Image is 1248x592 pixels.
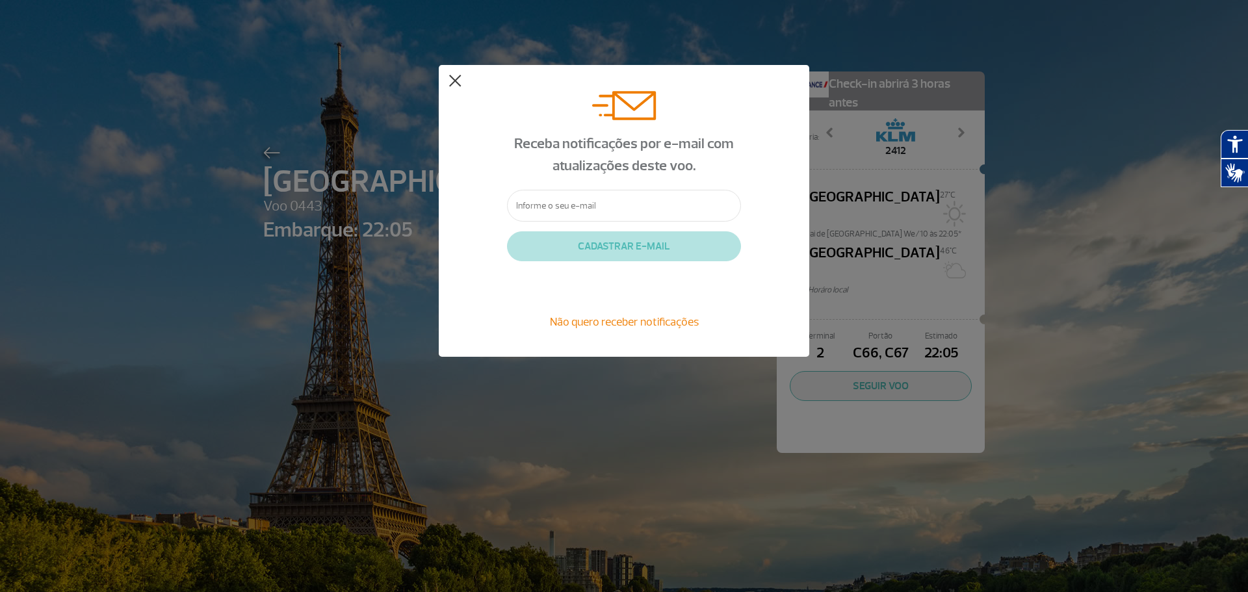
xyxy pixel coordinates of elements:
div: Plugin de acessibilidade da Hand Talk. [1221,130,1248,187]
input: Informe o seu e-mail [507,190,741,222]
button: CADASTRAR E-MAIL [507,231,741,261]
span: Receba notificações por e-mail com atualizações deste voo. [514,135,734,175]
button: Abrir tradutor de língua de sinais. [1221,159,1248,187]
button: Abrir recursos assistivos. [1221,130,1248,159]
span: Não quero receber notificações [550,315,699,329]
